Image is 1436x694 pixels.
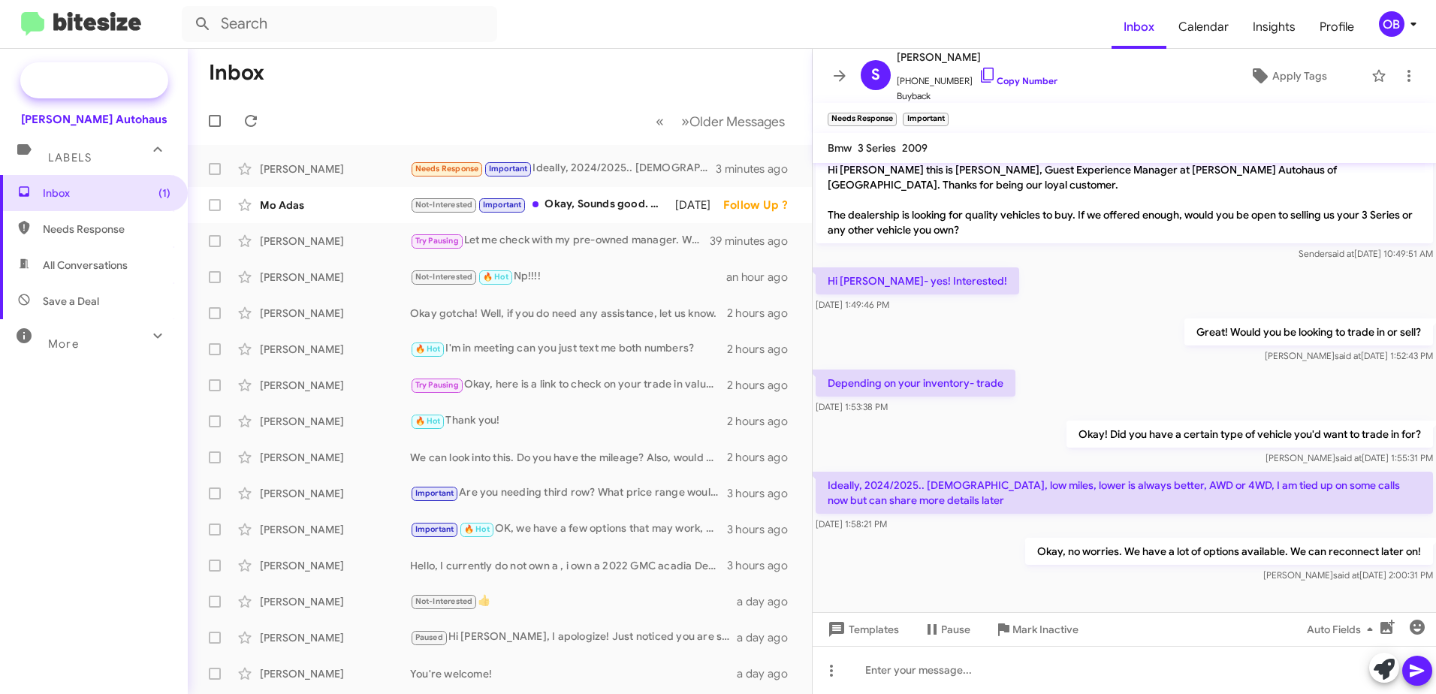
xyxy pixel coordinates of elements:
div: Okay gotcha! Well, if you do need any assistance, let us know. [410,306,727,321]
div: 2 hours ago [727,378,800,393]
button: Apply Tags [1211,62,1364,89]
a: Inbox [1112,5,1166,49]
div: Okay, here is a link to check on your trade in value! We are typically pretty close to what they ... [410,376,727,394]
div: Follow Up ? [723,198,800,213]
span: Needs Response [415,164,479,173]
div: [PERSON_NAME] Autohaus [21,112,167,127]
div: [PERSON_NAME] [260,414,410,429]
div: 2 hours ago [727,414,800,429]
span: [DATE] 1:58:21 PM [816,518,887,530]
span: Not-Interested [415,596,473,606]
a: Calendar [1166,5,1241,49]
span: said at [1328,248,1354,259]
div: Mo Adas [260,198,410,213]
div: 3 hours ago [727,486,800,501]
div: [PERSON_NAME] [260,306,410,321]
span: Apply Tags [1272,62,1327,89]
span: Profile [1308,5,1366,49]
div: [DATE] [675,198,723,213]
button: Mark Inactive [982,616,1091,643]
span: [PERSON_NAME] [DATE] 1:52:43 PM [1265,350,1433,361]
div: Hello, I currently do not own a , i own a 2022 GMC acadia Denali 60k miles, only a no cash exchan... [410,558,727,573]
p: Ideally, 2024/2025.. [DEMOGRAPHIC_DATA], low miles, lower is always better, AWD or 4WD, I am tied... [816,472,1433,514]
input: Search [182,6,497,42]
div: [PERSON_NAME] [260,450,410,465]
button: Next [672,106,794,137]
span: Auto Fields [1307,616,1379,643]
span: 🔥 Hot [483,272,508,282]
div: 👍 [410,593,737,610]
span: Templates [825,616,899,643]
span: Older Messages [689,113,785,130]
div: [PERSON_NAME] [260,486,410,501]
small: Needs Response [828,113,897,126]
button: Pause [911,616,982,643]
div: Okay, Sounds good. Will keep in touch. [410,196,675,213]
a: Copy Number [979,75,1057,86]
div: [PERSON_NAME] [260,522,410,537]
nav: Page navigation example [647,106,794,137]
span: Try Pausing [415,236,459,246]
div: [PERSON_NAME] [260,270,410,285]
div: OK, we have a few options that may work, and we can also get an appraisal on your Corvette. I not... [410,520,727,538]
span: Sender [DATE] 10:49:51 AM [1299,248,1433,259]
div: [PERSON_NAME] [260,378,410,393]
span: « [656,112,664,131]
p: Hi [PERSON_NAME]- yes! Interested! [816,267,1019,294]
span: » [681,112,689,131]
a: Insights [1241,5,1308,49]
div: 2 hours ago [727,450,800,465]
span: Important [483,200,522,210]
button: Auto Fields [1295,616,1391,643]
span: 2009 [902,141,928,155]
div: Are you needing third row? What price range would you want to be in? [410,484,727,502]
span: Not-Interested [415,200,473,210]
span: said at [1333,569,1359,581]
div: Hi [PERSON_NAME], I apologize! Just noticed you are still working with [PERSON_NAME] on your trad... [410,629,737,646]
div: a day ago [737,630,800,645]
div: Thank you! [410,412,727,430]
div: [PERSON_NAME] [260,630,410,645]
div: [PERSON_NAME] [260,234,410,249]
span: [PHONE_NUMBER] [897,66,1057,89]
div: [PERSON_NAME] [260,558,410,573]
span: Important [415,488,454,498]
span: [DATE] 1:53:38 PM [816,401,888,412]
span: Pause [941,616,970,643]
p: Okay! Did you have a certain type of vehicle you'd want to trade in for? [1066,421,1433,448]
span: Mark Inactive [1012,616,1079,643]
button: Templates [813,616,911,643]
span: 🔥 Hot [415,416,441,426]
span: Inbox [43,186,170,201]
span: 3 Series [858,141,896,155]
span: [PERSON_NAME] [DATE] 1:55:31 PM [1266,452,1433,463]
span: Buyback [897,89,1057,104]
span: said at [1335,350,1361,361]
span: Important [415,524,454,534]
span: More [48,337,79,351]
div: [PERSON_NAME] [260,342,410,357]
div: OB [1379,11,1404,37]
span: Important [489,164,528,173]
div: a day ago [737,594,800,609]
span: (1) [158,186,170,201]
div: [PERSON_NAME] [260,666,410,681]
div: We can look into this. Do you have the mileage? Also, would you be looking to sell or trade in? [410,450,727,465]
span: 🔥 Hot [415,344,441,354]
span: 🔥 Hot [464,524,490,534]
div: Let me check with my pre-owned manager. We would definitely take them on trade, but I will make s... [410,232,710,249]
div: 3 minutes ago [716,161,800,177]
button: OB [1366,11,1419,37]
div: 3 hours ago [727,522,800,537]
div: a day ago [737,666,800,681]
h1: Inbox [209,61,264,85]
div: [PERSON_NAME] [260,594,410,609]
small: Important [903,113,948,126]
span: Special Campaign [65,73,156,88]
span: said at [1335,452,1362,463]
span: [PERSON_NAME] [DATE] 2:00:31 PM [1263,569,1433,581]
span: [PERSON_NAME] [897,48,1057,66]
div: Np!!!! [410,268,726,285]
